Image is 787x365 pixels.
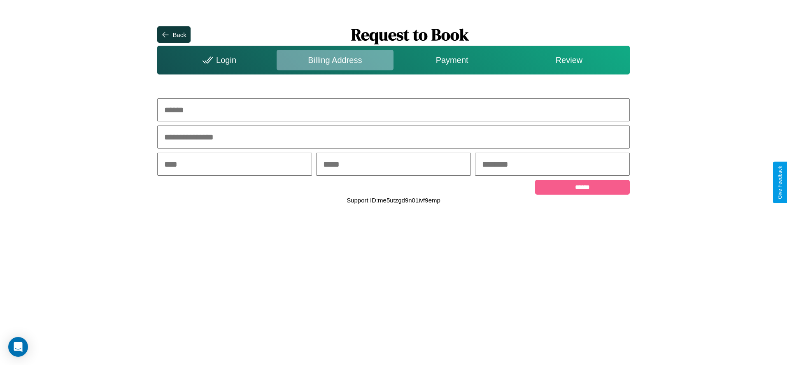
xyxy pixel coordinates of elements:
div: Billing Address [277,50,393,70]
p: Support ID: me5utzgd9n01ivf9emp [347,195,440,206]
div: Payment [393,50,510,70]
div: Give Feedback [777,166,783,199]
div: Review [510,50,627,70]
div: Login [159,50,276,70]
div: Back [172,31,186,38]
h1: Request to Book [191,23,630,46]
div: Open Intercom Messenger [8,337,28,357]
button: Back [157,26,190,43]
